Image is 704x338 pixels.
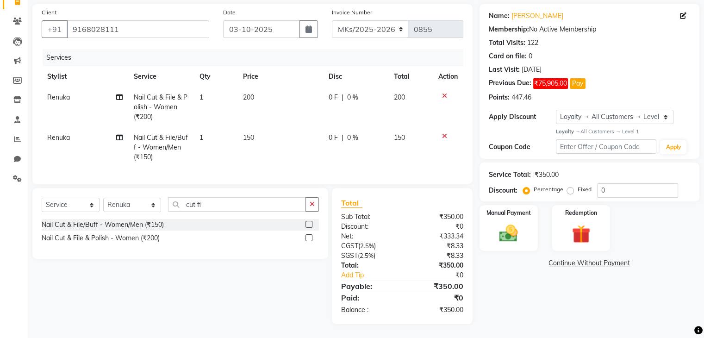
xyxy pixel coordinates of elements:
[402,292,470,303] div: ₹0
[134,93,187,121] span: Nail Cut & File & Polish - Women (₹200)
[489,38,525,48] div: Total Visits:
[43,49,470,66] div: Services
[347,93,358,102] span: 0 %
[486,209,531,217] label: Manual Payment
[565,209,597,217] label: Redemption
[402,305,470,315] div: ₹350.00
[578,185,592,194] label: Fixed
[481,258,698,268] a: Continue Without Payment
[334,292,402,303] div: Paid:
[347,133,358,143] span: 0 %
[42,233,160,243] div: Nail Cut & File & Polish - Women (₹200)
[199,93,203,101] span: 1
[556,139,657,154] input: Enter Offer / Coupon Code
[334,270,413,280] a: Add Tip
[334,261,402,270] div: Total:
[342,133,343,143] span: |
[243,133,254,142] span: 150
[334,222,402,232] div: Discount:
[556,128,580,135] strong: Loyalty →
[223,8,236,17] label: Date
[47,133,70,142] span: Renuka
[402,241,470,251] div: ₹8.33
[570,78,586,89] button: Pay
[489,170,531,180] div: Service Total:
[332,8,372,17] label: Invoice Number
[42,220,164,230] div: Nail Cut & File/Buff - Women/Men (₹150)
[489,142,556,152] div: Coupon Code
[433,66,463,87] th: Action
[489,93,510,102] div: Points:
[489,112,556,122] div: Apply Discount
[394,93,405,101] span: 200
[660,140,686,154] button: Apply
[334,241,402,251] div: ( )
[237,66,323,87] th: Price
[341,242,358,250] span: CGST
[168,197,306,212] input: Search or Scan
[413,270,470,280] div: ₹0
[42,20,68,38] button: +91
[489,25,690,34] div: No Active Membership
[128,66,194,87] th: Service
[360,242,374,250] span: 2.5%
[556,128,690,136] div: All Customers → Level 1
[134,133,188,161] span: Nail Cut & File/Buff - Women/Men (₹150)
[334,251,402,261] div: ( )
[47,93,70,101] span: Renuka
[342,93,343,102] span: |
[489,11,510,21] div: Name:
[489,186,517,195] div: Discount:
[489,51,527,61] div: Card on file:
[511,93,531,102] div: 447.46
[42,8,56,17] label: Client
[535,170,559,180] div: ₹350.00
[533,78,568,89] span: ₹75,905.00
[329,133,338,143] span: 0 F
[394,133,405,142] span: 150
[522,65,542,75] div: [DATE]
[334,232,402,241] div: Net:
[388,66,433,87] th: Total
[329,93,338,102] span: 0 F
[341,251,358,260] span: SGST
[334,305,402,315] div: Balance :
[493,223,523,244] img: _cash.svg
[489,25,529,34] div: Membership:
[402,212,470,222] div: ₹350.00
[534,185,563,194] label: Percentage
[489,78,531,89] div: Previous Due:
[360,252,374,259] span: 2.5%
[402,232,470,241] div: ₹333.34
[323,66,388,87] th: Disc
[489,65,520,75] div: Last Visit:
[341,198,362,208] span: Total
[199,133,203,142] span: 1
[42,66,128,87] th: Stylist
[511,11,563,21] a: [PERSON_NAME]
[402,261,470,270] div: ₹350.00
[566,223,596,246] img: _gift.svg
[67,20,209,38] input: Search by Name/Mobile/Email/Code
[527,38,538,48] div: 122
[402,251,470,261] div: ₹8.33
[194,66,238,87] th: Qty
[334,281,402,292] div: Payable:
[402,222,470,232] div: ₹0
[334,212,402,222] div: Sub Total:
[243,93,254,101] span: 200
[529,51,532,61] div: 0
[402,281,470,292] div: ₹350.00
